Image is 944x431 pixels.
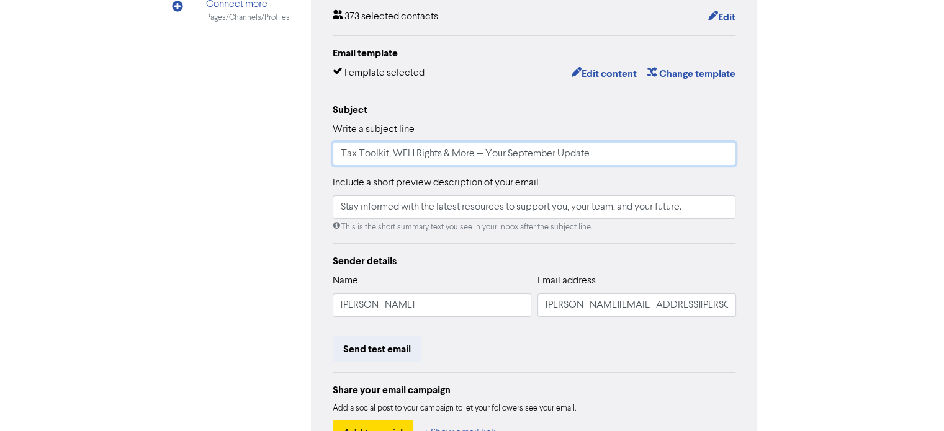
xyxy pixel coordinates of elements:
button: Edit content [570,66,637,82]
label: Name [333,273,358,288]
div: This is the short summary text you see in your inbox after the subject line. [333,221,736,233]
button: Send test email [333,336,421,362]
label: Email address [537,273,596,288]
label: Write a subject line [333,122,415,137]
iframe: Chat Widget [882,371,944,431]
div: Template selected [333,66,425,82]
div: Pages/Channels/Profiles [206,12,290,24]
div: Share your email campaign [333,383,736,398]
div: 373 selected contacts [333,9,438,25]
label: Include a short preview description of your email [333,176,539,190]
div: Sender details [333,254,736,269]
button: Edit [707,9,735,25]
div: Add a social post to your campaign to let your followers see your email. [333,402,736,415]
button: Change template [646,66,735,82]
div: Email template [333,46,736,61]
div: Subject [333,102,736,117]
